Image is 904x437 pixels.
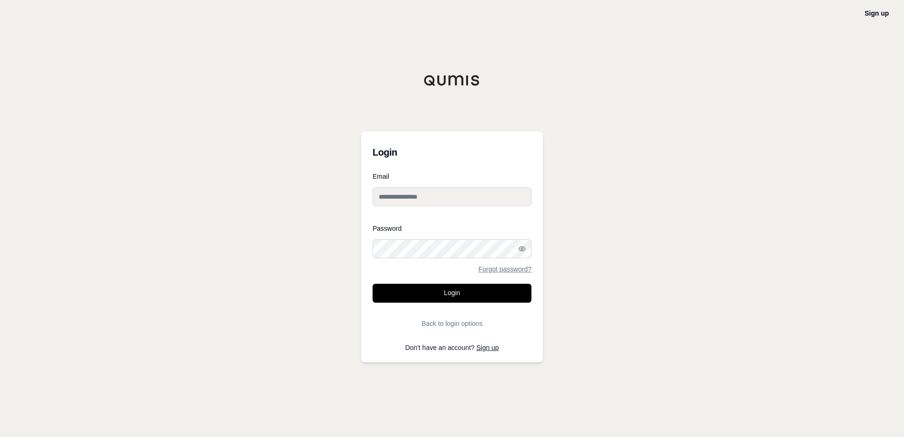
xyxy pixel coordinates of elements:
[373,173,531,180] label: Email
[373,284,531,303] button: Login
[373,344,531,351] p: Don't have an account?
[373,225,531,232] label: Password
[478,266,531,272] a: Forgot password?
[477,344,499,351] a: Sign up
[865,9,889,17] a: Sign up
[424,75,480,86] img: Qumis
[373,143,531,162] h3: Login
[373,314,531,333] button: Back to login options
